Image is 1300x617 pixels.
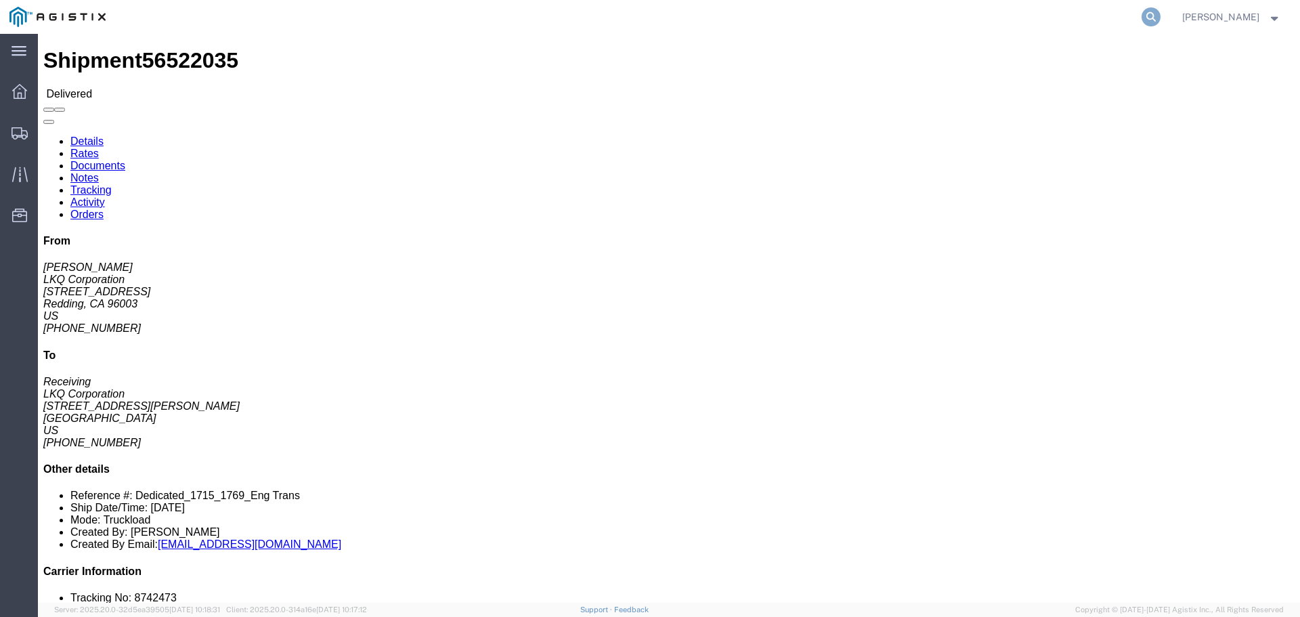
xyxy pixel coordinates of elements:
[9,7,106,27] img: logo
[54,605,220,614] span: Server: 2025.20.0-32d5ea39505
[38,34,1300,603] iframe: FS Legacy Container
[580,605,614,614] a: Support
[316,605,367,614] span: [DATE] 10:17:12
[226,605,367,614] span: Client: 2025.20.0-314a16e
[1182,9,1259,24] span: Douglas Harris
[1075,604,1284,616] span: Copyright © [DATE]-[DATE] Agistix Inc., All Rights Reserved
[1182,9,1282,25] button: [PERSON_NAME]
[169,605,220,614] span: [DATE] 10:18:31
[614,605,649,614] a: Feedback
